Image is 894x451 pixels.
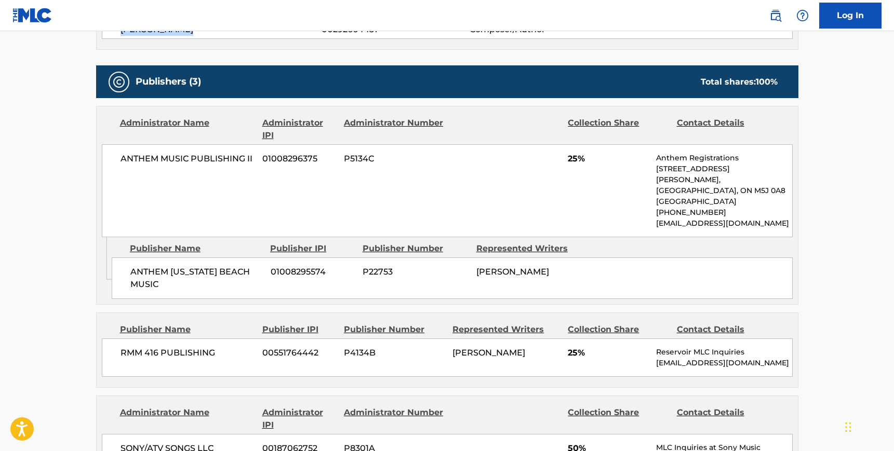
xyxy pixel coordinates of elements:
a: Public Search [765,5,786,26]
span: 01008296375 [262,153,336,165]
span: P5134C [344,153,445,165]
div: Publisher Name [130,242,262,255]
span: 25% [568,153,648,165]
div: Administrator Name [120,117,255,142]
img: search [769,9,782,22]
div: Administrator Name [120,406,255,431]
img: Publishers [113,76,125,88]
span: ANTHEM [US_STATE] BEACH MUSIC [130,266,263,291]
p: Anthem Registrations [656,153,792,163]
span: P4134B [344,347,445,359]
span: [PERSON_NAME] [476,267,549,277]
p: [STREET_ADDRESS][PERSON_NAME], [656,163,792,185]
img: MLC Logo [12,8,52,23]
div: Drag [845,412,851,443]
span: 100 % [756,77,778,87]
div: Collection Share [568,117,669,142]
div: Collection Share [568,406,669,431]
div: Administrator Number [344,406,445,431]
a: Log In [819,3,882,29]
span: RMM 416 PUBLISHING [121,347,255,359]
div: Represented Writers [452,323,560,336]
p: Reservoir MLC Inquiries [656,347,792,358]
div: Represented Writers [476,242,582,255]
div: Publisher IPI [262,323,336,336]
div: Contact Details [677,406,778,431]
div: Contact Details [677,323,778,336]
div: Publisher Number [344,323,445,336]
p: [GEOGRAPHIC_DATA], ON M5J 0A8 [656,185,792,196]
p: [EMAIL_ADDRESS][DOMAIN_NAME] [656,218,792,229]
span: 25% [568,347,648,359]
span: 00551764442 [262,347,336,359]
span: 01008295574 [271,266,355,278]
div: Administrator Number [344,117,445,142]
div: Administrator IPI [262,406,336,431]
h5: Publishers (3) [136,76,201,88]
div: Collection Share [568,323,669,336]
p: [GEOGRAPHIC_DATA] [656,196,792,207]
div: Help [792,5,813,26]
div: Administrator IPI [262,117,336,142]
div: Contact Details [677,117,778,142]
div: Publisher Name [120,323,255,336]
p: [EMAIL_ADDRESS][DOMAIN_NAME] [656,358,792,368]
div: Total shares: [701,76,778,88]
div: Publisher IPI [270,242,355,255]
p: [PHONE_NUMBER] [656,207,792,218]
span: P22753 [363,266,469,278]
span: ANTHEM MUSIC PUBLISHING II [121,153,255,165]
img: help [796,9,809,22]
span: [PERSON_NAME] [452,348,525,358]
div: Publisher Number [363,242,469,255]
iframe: Chat Widget [842,401,894,451]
